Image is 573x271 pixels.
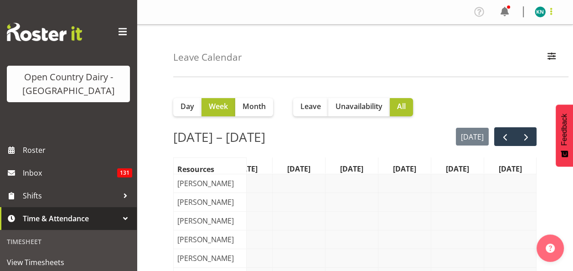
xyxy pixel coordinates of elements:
[300,101,321,112] span: Leave
[176,234,236,245] span: [PERSON_NAME]
[176,253,236,264] span: [PERSON_NAME]
[16,70,121,98] div: Open Country Dairy - [GEOGRAPHIC_DATA]
[542,47,561,68] button: Filter Employees
[328,98,390,116] button: Unavailability
[515,127,537,146] button: next
[176,197,236,208] span: [PERSON_NAME]
[23,166,117,180] span: Inbox
[494,127,516,146] button: prev
[235,98,273,116] button: Month
[391,163,418,174] span: [DATE]
[7,255,130,269] span: View Timesheets
[2,232,134,251] div: Timesheet
[173,127,265,146] h2: [DATE] – [DATE]
[176,164,216,175] span: Resources
[23,143,132,157] span: Roster
[336,101,382,112] span: Unavailability
[338,163,365,174] span: [DATE]
[176,215,236,226] span: [PERSON_NAME]
[201,98,235,116] button: Week
[444,163,471,174] span: [DATE]
[456,128,489,146] button: [DATE]
[293,98,328,116] button: Leave
[285,163,312,174] span: [DATE]
[209,101,228,112] span: Week
[243,101,266,112] span: Month
[560,114,568,146] span: Feedback
[556,104,573,167] button: Feedback - Show survey
[397,101,406,112] span: All
[535,6,546,17] img: karl-nicole9851.jpg
[23,212,119,225] span: Time & Attendance
[23,189,119,203] span: Shifts
[390,98,413,116] button: All
[173,52,242,63] h4: Leave Calendar
[497,163,524,174] span: [DATE]
[173,98,201,116] button: Day
[176,178,236,189] span: [PERSON_NAME]
[181,101,194,112] span: Day
[117,168,132,177] span: 131
[546,244,555,253] img: help-xxl-2.png
[7,23,82,41] img: Rosterit website logo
